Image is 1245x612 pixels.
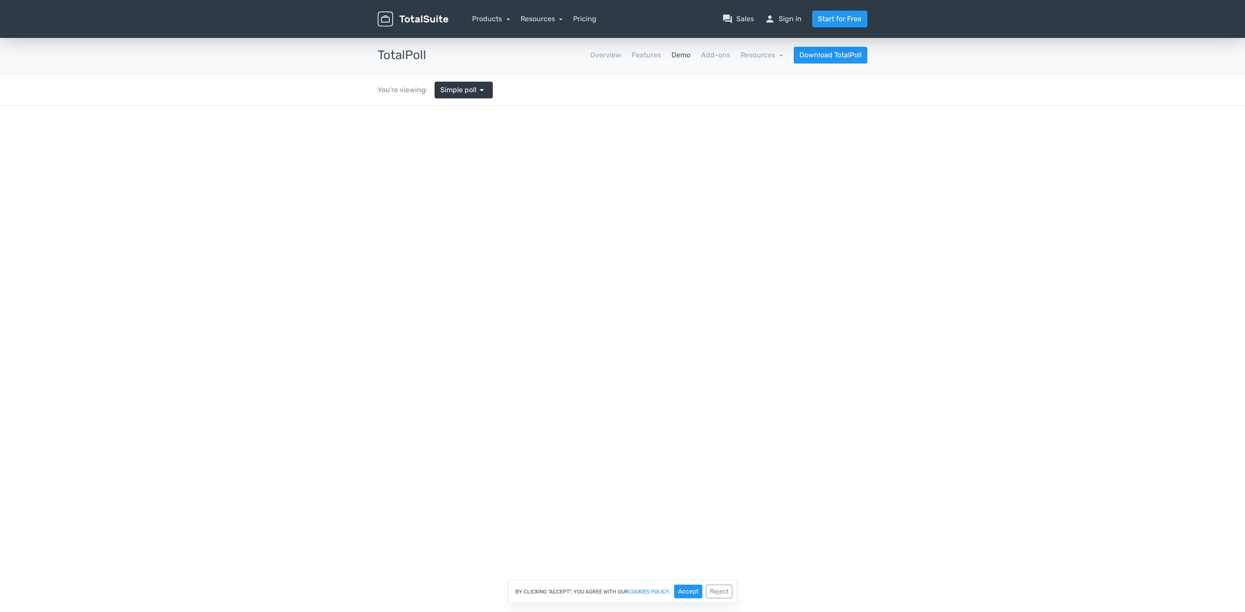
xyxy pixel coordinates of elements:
[378,49,426,62] h3: TotalPoll
[741,51,783,59] a: Resources
[378,85,435,95] div: You're viewing:
[674,585,702,598] button: Accept
[722,14,733,24] span: question_answer
[628,589,669,594] a: cookies policy
[812,11,867,27] a: Start for Free
[765,14,775,24] span: person
[794,47,867,64] a: Download TotalPoll
[706,585,732,598] button: Reject
[521,15,563,23] a: Resources
[765,14,802,24] a: personSign in
[671,50,690,60] a: Demo
[378,11,448,27] img: TotalSuite for WordPress
[590,50,621,60] a: Overview
[722,14,754,24] a: question_answerSales
[632,50,661,60] a: Features
[508,580,737,603] div: By clicking "Accept", you agree with our .
[472,15,510,23] a: Products
[476,85,487,95] span: arrow_drop_down
[435,82,493,98] a: Simple poll arrow_drop_down
[701,50,730,60] a: Add-ons
[440,85,476,95] span: Simple poll
[573,14,596,24] a: Pricing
